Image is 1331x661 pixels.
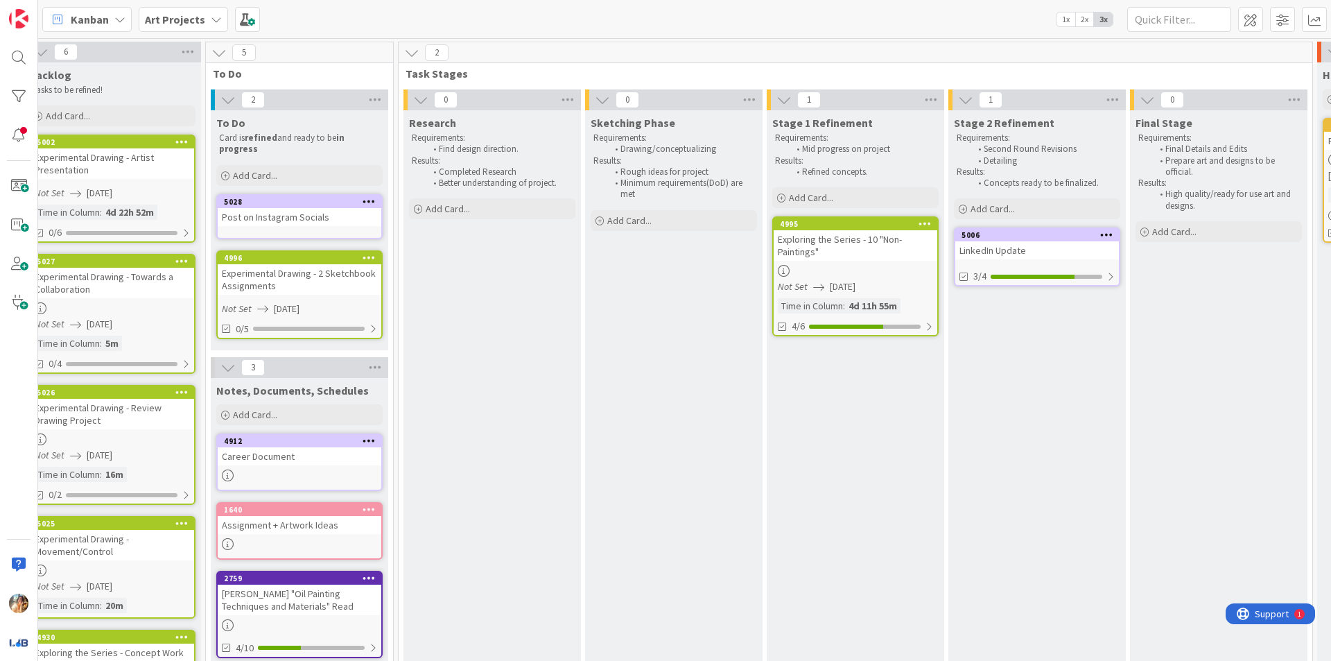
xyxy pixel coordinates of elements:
[9,9,28,28] img: Visit kanbanzone.com
[218,264,381,295] div: Experimental Drawing - 2 Sketchbook Assignments
[224,253,381,263] div: 4996
[35,336,100,351] div: Time in Column
[233,169,277,182] span: Add Card...
[778,280,808,293] i: Not Set
[29,2,63,19] span: Support
[233,409,277,421] span: Add Card...
[971,178,1118,189] li: Concepts ready to be finalized.
[236,641,254,655] span: 4/10
[37,137,194,147] div: 5002
[412,155,573,166] p: Results:
[9,594,28,613] img: JF
[218,447,381,465] div: Career Document
[797,92,821,108] span: 1
[87,448,112,463] span: [DATE]
[780,219,937,229] div: 4995
[616,92,639,108] span: 0
[219,132,380,155] p: Card is and ready to be
[1152,225,1197,238] span: Add Card...
[962,230,1119,240] div: 5006
[49,225,62,240] span: 0/6
[971,144,1118,155] li: Second Round Revisions
[409,116,456,130] span: Research
[37,633,194,642] div: 4930
[412,132,573,144] p: Requirements:
[145,12,205,26] b: Art Projects
[224,505,381,515] div: 1640
[218,252,381,264] div: 4996
[845,298,901,314] div: 4d 11h 55m
[218,572,381,615] div: 2759[PERSON_NAME] "Oil Painting Techniques and Materials" Read
[35,205,100,220] div: Time in Column
[87,579,112,594] span: [DATE]
[87,186,112,200] span: [DATE]
[973,269,986,284] span: 3/4
[102,467,127,482] div: 16m
[1152,189,1300,212] li: High quality/ready for use art and designs.
[1136,116,1192,130] span: Final Stage
[216,116,245,130] span: To Do
[218,516,381,534] div: Assignment + Artwork Ideas
[37,519,194,529] div: 5025
[792,319,805,334] span: 4/6
[102,336,122,351] div: 5m
[955,241,1119,259] div: LinkedIn Update
[218,435,381,447] div: 4912
[843,298,845,314] span: :
[31,268,194,298] div: Experimental Drawing - Towards a Collaboration
[31,517,194,560] div: 5025Experimental Drawing - Movement/Control
[979,92,1002,108] span: 1
[772,116,873,130] span: Stage 1 Refinement
[218,208,381,226] div: Post on Instagram Socials
[9,633,28,652] img: avatar
[775,132,936,144] p: Requirements:
[1152,155,1300,178] li: Prepare art and designs to be official.
[955,229,1119,241] div: 5006
[426,203,470,215] span: Add Card...
[971,203,1015,215] span: Add Card...
[31,631,194,644] div: 4930
[218,196,381,208] div: 5028
[241,92,265,108] span: 2
[49,357,62,371] span: 0/4
[426,178,573,189] li: Better understanding of project.
[1152,144,1300,155] li: Final Details and Edits
[49,488,62,502] span: 0/2
[29,68,71,82] span: Backlog
[778,298,843,314] div: Time in Column
[31,386,194,429] div: 5026Experimental Drawing - Review Drawing Project
[222,302,252,315] i: Not Set
[774,218,937,230] div: 4995
[54,44,78,60] span: 6
[100,467,102,482] span: :
[31,530,194,560] div: Experimental Drawing - Movement/Control
[236,322,249,336] span: 0/5
[31,386,194,399] div: 5026
[46,110,90,122] span: Add Card...
[245,132,277,144] strong: refined
[37,388,194,397] div: 5026
[31,255,194,298] div: 5027Experimental Drawing - Towards a Collaboration
[31,148,194,179] div: Experimental Drawing - Artist Presentation
[100,205,102,220] span: :
[224,197,381,207] div: 5028
[1075,12,1094,26] span: 2x
[102,598,127,613] div: 20m
[593,155,754,166] p: Results:
[224,436,381,446] div: 4912
[425,44,449,61] span: 2
[232,44,256,61] span: 5
[830,280,855,294] span: [DATE]
[31,136,194,148] div: 5002
[957,132,1117,144] p: Requirements:
[100,336,102,351] span: :
[72,6,76,17] div: 1
[607,166,755,178] li: Rough ideas for project
[35,449,64,461] i: Not Set
[213,67,376,80] span: To Do
[216,384,369,397] span: Notes, Documents, Schedules
[102,205,157,220] div: 4d 22h 52m
[35,318,64,330] i: Not Set
[774,218,937,261] div: 4995Exploring the Series - 10 "Non-Paintings"
[1138,178,1299,189] p: Results:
